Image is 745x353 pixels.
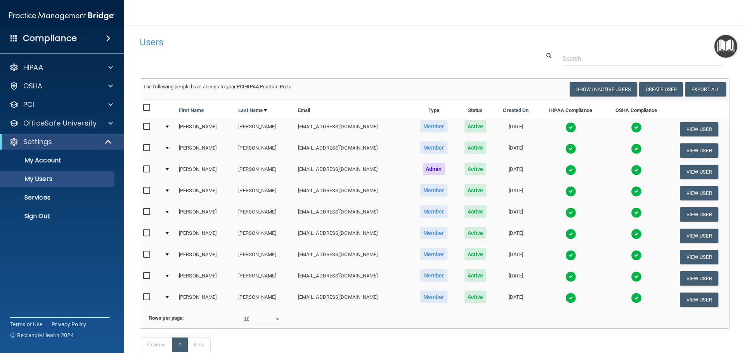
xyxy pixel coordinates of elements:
[680,250,718,264] button: View User
[411,100,456,119] th: Type
[631,207,642,218] img: tick.e7d51cea.svg
[295,204,411,225] td: [EMAIL_ADDRESS][DOMAIN_NAME]
[23,33,77,44] h4: Compliance
[176,268,235,289] td: [PERSON_NAME]
[565,250,576,261] img: tick.e7d51cea.svg
[680,165,718,179] button: View User
[631,293,642,303] img: tick.e7d51cea.svg
[176,289,235,310] td: [PERSON_NAME]
[464,227,487,239] span: Active
[176,183,235,204] td: [PERSON_NAME]
[295,183,411,204] td: [EMAIL_ADDRESS][DOMAIN_NAME]
[235,268,295,289] td: [PERSON_NAME]
[565,271,576,282] img: tick.e7d51cea.svg
[420,291,447,303] span: Member
[456,100,494,119] th: Status
[23,63,43,72] p: HIPAA
[565,293,576,303] img: tick.e7d51cea.svg
[176,119,235,140] td: [PERSON_NAME]
[464,291,487,303] span: Active
[639,82,683,96] button: Create User
[464,269,487,282] span: Active
[23,119,97,128] p: OfficeSafe University
[420,184,447,196] span: Member
[537,100,604,119] th: HIPAA Compliance
[295,100,411,119] th: Email
[494,246,537,268] td: [DATE]
[565,143,576,154] img: tick.e7d51cea.svg
[562,52,724,66] input: Search
[235,119,295,140] td: [PERSON_NAME]
[631,250,642,261] img: tick.e7d51cea.svg
[420,269,447,282] span: Member
[10,320,42,328] a: Terms of Use
[295,289,411,310] td: [EMAIL_ADDRESS][DOMAIN_NAME]
[464,141,487,154] span: Active
[714,35,737,58] button: Open Resource Center
[680,271,718,286] button: View User
[631,186,642,197] img: tick.e7d51cea.svg
[494,225,537,246] td: [DATE]
[494,161,537,183] td: [DATE]
[464,205,487,218] span: Active
[565,122,576,133] img: tick.e7d51cea.svg
[235,140,295,161] td: [PERSON_NAME]
[565,207,576,218] img: tick.e7d51cea.svg
[5,194,111,201] p: Services
[176,246,235,268] td: [PERSON_NAME]
[570,82,637,96] button: Show Inactive Users
[9,100,113,109] a: PCI
[503,106,528,115] a: Created On
[9,119,113,128] a: OfficeSafe University
[149,315,184,321] b: Rows per page:
[680,229,718,243] button: View User
[176,204,235,225] td: [PERSON_NAME]
[565,186,576,197] img: tick.e7d51cea.svg
[235,183,295,204] td: [PERSON_NAME]
[464,120,487,133] span: Active
[631,229,642,239] img: tick.e7d51cea.svg
[5,212,111,220] p: Sign Out
[10,331,74,339] span: Ⓒ Rectangle Health 2024
[187,338,211,352] a: Next
[295,119,411,140] td: [EMAIL_ADDRESS][DOMAIN_NAME]
[23,137,52,146] p: Settings
[9,8,115,24] img: PMB logo
[176,140,235,161] td: [PERSON_NAME]
[494,119,537,140] td: [DATE]
[295,161,411,183] td: [EMAIL_ADDRESS][DOMAIN_NAME]
[680,207,718,222] button: View User
[235,161,295,183] td: [PERSON_NAME]
[680,143,718,158] button: View User
[23,100,34,109] p: PCI
[176,161,235,183] td: [PERSON_NAME]
[680,293,718,307] button: View User
[565,165,576,176] img: tick.e7d51cea.svg
[23,81,43,91] p: OSHA
[420,141,447,154] span: Member
[680,122,718,136] button: View User
[631,271,642,282] img: tick.e7d51cea.svg
[631,143,642,154] img: tick.e7d51cea.svg
[235,246,295,268] td: [PERSON_NAME]
[295,140,411,161] td: [EMAIL_ADDRESS][DOMAIN_NAME]
[423,163,445,175] span: Admin
[235,289,295,310] td: [PERSON_NAME]
[494,268,537,289] td: [DATE]
[235,225,295,246] td: [PERSON_NAME]
[52,320,87,328] a: Privacy Policy
[494,204,537,225] td: [DATE]
[565,229,576,239] img: tick.e7d51cea.svg
[9,81,113,91] a: OSHA
[685,82,726,96] a: Export All
[680,186,718,200] button: View User
[420,120,447,133] span: Member
[494,289,537,310] td: [DATE]
[140,37,479,47] h4: Users
[9,137,113,146] a: Settings
[5,157,111,164] p: My Account
[295,268,411,289] td: [EMAIL_ADDRESS][DOMAIN_NAME]
[295,225,411,246] td: [EMAIL_ADDRESS][DOMAIN_NAME]
[494,140,537,161] td: [DATE]
[464,248,487,260] span: Active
